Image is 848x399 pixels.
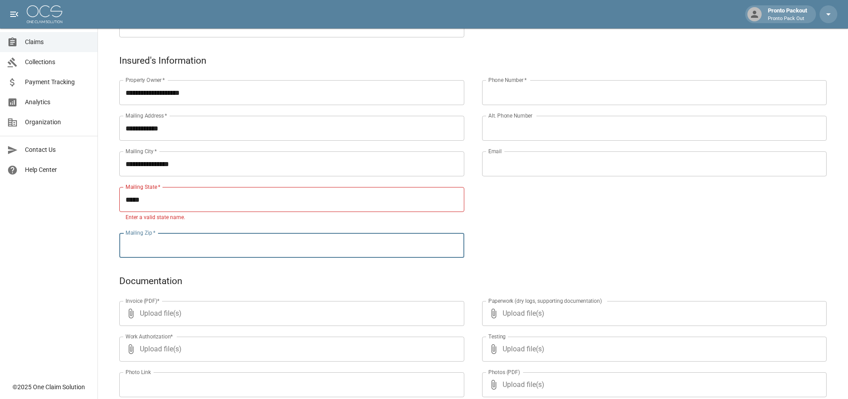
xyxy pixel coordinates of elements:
label: Mailing Address [126,112,167,119]
label: Mailing Zip [126,229,156,236]
span: Upload file(s) [140,301,440,326]
span: Upload file(s) [503,301,803,326]
div: Pronto Packout [764,6,811,22]
img: ocs-logo-white-transparent.png [27,5,62,23]
button: open drawer [5,5,23,23]
p: Enter a valid state name. [126,213,458,222]
span: Upload file(s) [503,372,803,397]
p: Pronto Pack Out [768,15,807,23]
label: Work Authorization* [126,333,173,340]
span: Claims [25,37,90,47]
label: Alt. Phone Number [488,112,532,119]
span: Analytics [25,98,90,107]
label: Photos (PDF) [488,368,520,376]
label: Testing [488,333,506,340]
label: Invoice (PDF)* [126,297,160,305]
span: Help Center [25,165,90,175]
label: Phone Number [488,76,527,84]
label: Paperwork (dry logs, supporting documentation) [488,297,602,305]
span: Collections [25,57,90,67]
span: Upload file(s) [140,337,440,362]
label: Photo Link [126,368,151,376]
span: Payment Tracking [25,77,90,87]
span: Organization [25,118,90,127]
label: Mailing State [126,183,160,191]
label: Email [488,147,502,155]
label: Property Owner [126,76,165,84]
span: Contact Us [25,145,90,155]
span: Upload file(s) [503,337,803,362]
div: © 2025 One Claim Solution [12,383,85,391]
label: Mailing City [126,147,157,155]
